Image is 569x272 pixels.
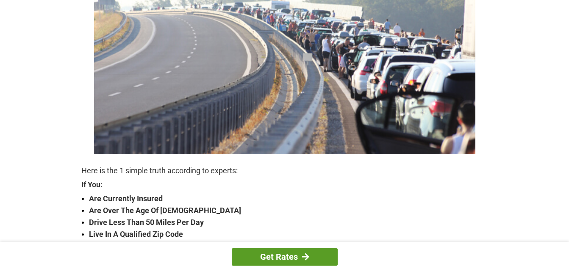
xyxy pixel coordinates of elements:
[89,228,488,240] strong: Live In A Qualified Zip Code
[89,193,488,205] strong: Are Currently Insured
[89,216,488,228] strong: Drive Less Than 50 Miles Per Day
[89,205,488,216] strong: Are Over The Age Of [DEMOGRAPHIC_DATA]
[81,181,488,189] strong: If You:
[232,248,338,266] a: Get Rates
[81,165,488,177] p: Here is the 1 simple truth according to experts:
